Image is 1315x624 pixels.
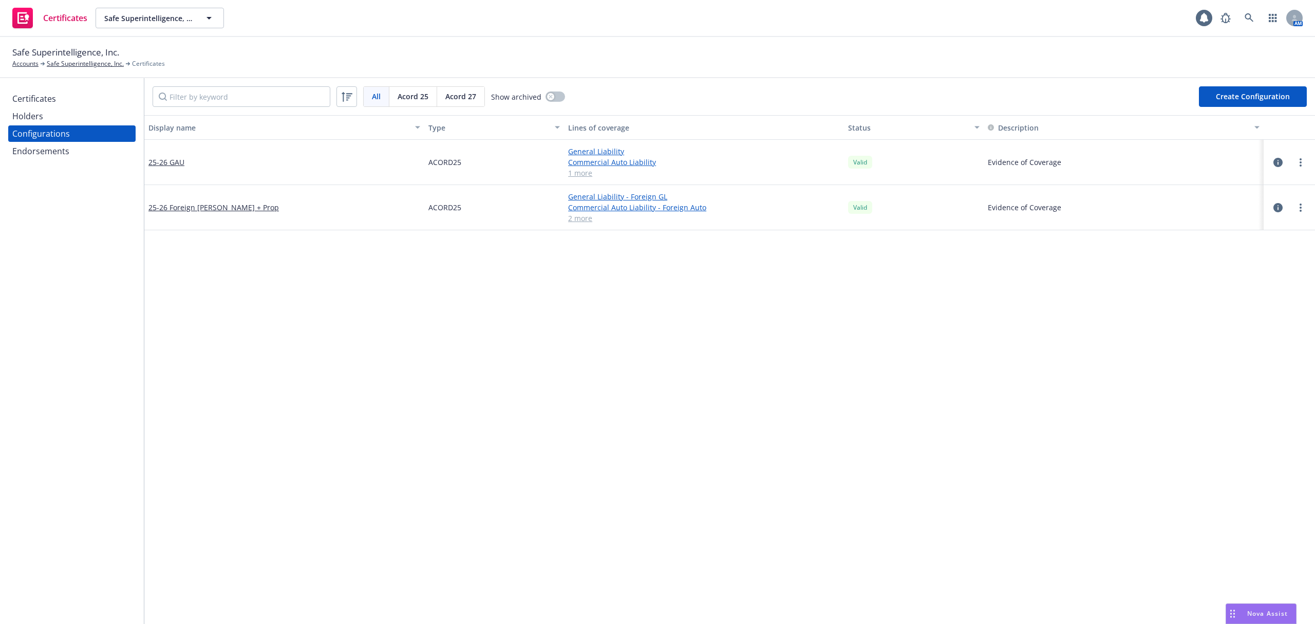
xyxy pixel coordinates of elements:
[12,125,70,142] div: Configurations
[12,143,69,159] div: Endorsements
[568,146,840,157] a: General Liability
[568,213,840,224] a: 2 more
[988,122,1248,133] div: Toggle SortBy
[988,202,1061,213] button: Evidence of Coverage
[424,185,564,230] div: ACORD25
[424,115,564,140] button: Type
[568,122,840,133] div: Lines of coverage
[47,59,124,68] a: Safe Superintelligence, Inc.
[1294,156,1307,169] a: more
[1294,201,1307,214] a: more
[8,125,136,142] a: Configurations
[8,4,91,32] a: Certificates
[1239,8,1260,28] a: Search
[428,122,549,133] div: Type
[1226,604,1239,623] div: Drag to move
[8,143,136,159] a: Endorsements
[372,91,381,102] span: All
[564,115,844,140] button: Lines of coverage
[153,86,330,107] input: Filter by keyword
[1226,603,1297,624] button: Nova Assist
[491,91,541,102] span: Show archived
[96,8,224,28] button: Safe Superintelligence, Inc.
[568,191,840,202] a: General Liability - Foreign GL
[8,90,136,107] a: Certificates
[988,122,1039,133] button: Description
[398,91,428,102] span: Acord 25
[132,59,165,68] span: Certificates
[1263,8,1283,28] a: Switch app
[1247,609,1288,618] span: Nova Assist
[144,115,424,140] button: Display name
[424,140,564,185] div: ACORD25
[988,157,1061,168] button: Evidence of Coverage
[12,59,39,68] a: Accounts
[104,13,193,24] span: Safe Superintelligence, Inc.
[844,115,984,140] button: Status
[568,202,840,213] a: Commercial Auto Liability - Foreign Auto
[848,201,872,214] div: Valid
[12,108,43,124] div: Holders
[848,122,968,133] div: Status
[445,91,476,102] span: Acord 27
[568,157,840,168] a: Commercial Auto Liability
[848,156,872,169] div: Valid
[43,14,87,22] span: Certificates
[1215,8,1236,28] a: Report a Bug
[12,46,119,59] span: Safe Superintelligence, Inc.
[148,202,279,213] a: 25-26 Foreign [PERSON_NAME] + Prop
[148,157,184,168] a: 25-26 GAU
[148,122,409,133] div: Display name
[8,108,136,124] a: Holders
[568,168,840,178] a: 1 more
[1199,86,1307,107] button: Create Configuration
[12,90,56,107] div: Certificates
